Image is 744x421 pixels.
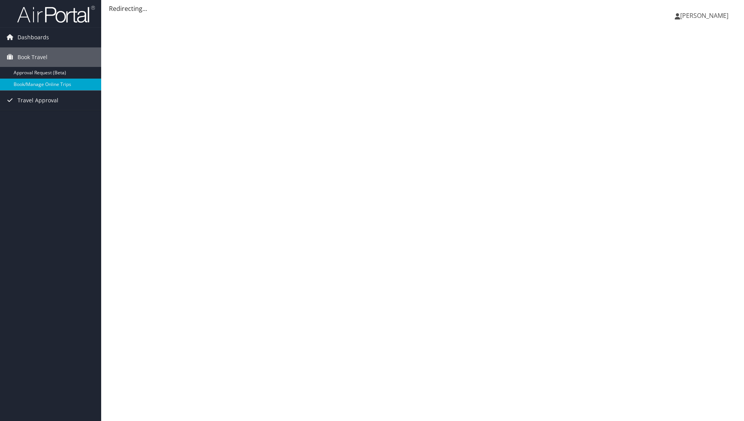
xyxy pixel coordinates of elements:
[109,4,736,13] div: Redirecting...
[680,11,728,20] span: [PERSON_NAME]
[18,28,49,47] span: Dashboards
[17,5,95,23] img: airportal-logo.png
[18,91,58,110] span: Travel Approval
[675,4,736,27] a: [PERSON_NAME]
[18,47,47,67] span: Book Travel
